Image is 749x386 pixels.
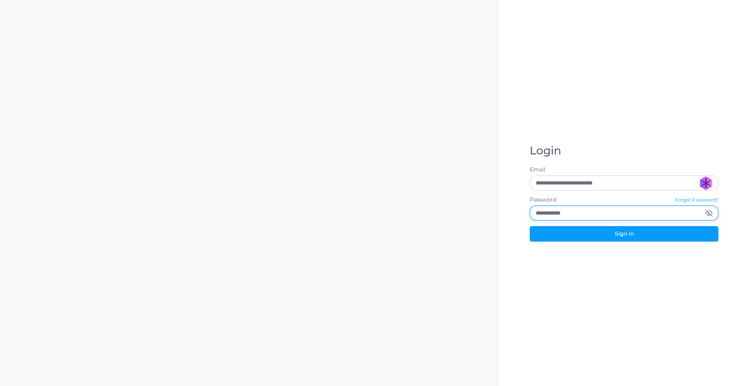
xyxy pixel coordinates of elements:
[675,197,719,203] small: Forgot Password?
[530,144,719,157] h1: Login
[530,166,719,174] label: Email
[530,226,719,241] button: Sign in
[675,196,719,206] a: Forgot Password?
[530,196,556,204] label: Password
